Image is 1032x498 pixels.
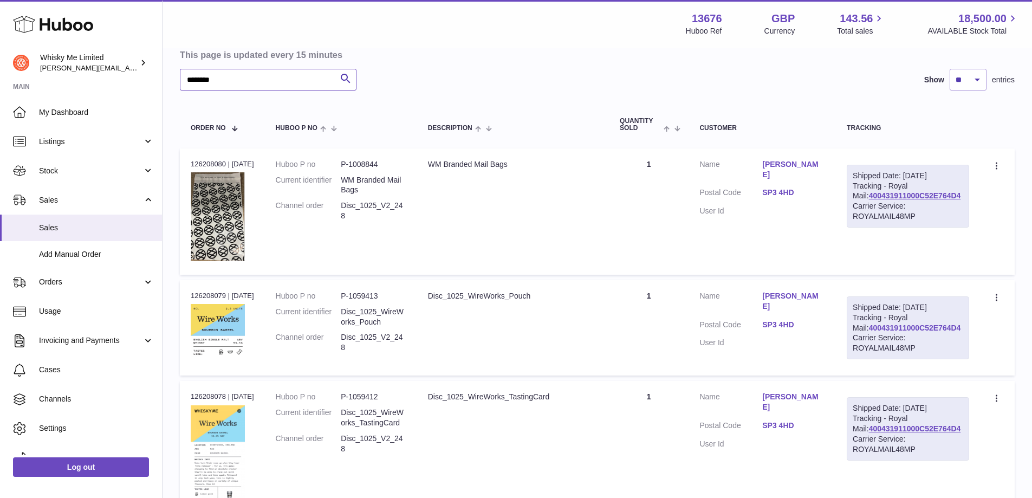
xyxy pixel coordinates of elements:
div: Tracking - Royal Mail: [847,397,969,460]
span: Channels [39,394,154,404]
dt: Current identifier [276,175,341,196]
span: Returns [39,452,154,463]
dd: Disc_1025_WireWorks_Pouch [341,307,406,327]
dt: Huboo P no [276,392,341,402]
dt: Name [699,392,762,415]
div: Tracking [847,125,969,132]
span: Add Manual Order [39,249,154,260]
label: Show [924,75,944,85]
img: frances@whiskyshop.com [13,55,29,71]
div: Tracking - Royal Mail: [847,165,969,228]
dd: Disc_1025_V2_248 [341,332,406,353]
span: My Dashboard [39,107,154,118]
dd: Disc_1025_WireWorks_TastingCard [341,408,406,428]
div: Whisky Me Limited [40,53,138,73]
span: Sales [39,195,142,205]
strong: GBP [771,11,795,26]
span: Usage [39,306,154,316]
div: Disc_1025_WireWorks_Pouch [428,291,598,301]
div: Disc_1025_WireWorks_TastingCard [428,392,598,402]
dd: WM Branded Mail Bags [341,175,406,196]
img: 1758532642.png [191,304,245,357]
a: 400431911000C52E764D4 [869,324,961,332]
span: Sales [39,223,154,233]
a: [PERSON_NAME] [762,392,825,412]
dd: P-1059412 [341,392,406,402]
dd: P-1008844 [341,159,406,170]
dt: Huboo P no [276,291,341,301]
img: 1725358317.png [191,172,245,261]
div: Shipped Date: [DATE] [853,403,963,413]
dt: Name [699,159,762,183]
a: SP3 4HD [762,187,825,198]
a: 143.56 Total sales [837,11,885,36]
div: Carrier Service: ROYALMAIL48MP [853,434,963,455]
td: 1 [609,280,689,376]
dt: Postal Code [699,421,762,434]
dt: Channel order [276,332,341,353]
a: 400431911000C52E764D4 [869,424,961,433]
div: Tracking - Royal Mail: [847,296,969,359]
dt: Name [699,291,762,314]
span: Description [428,125,472,132]
span: Total sales [837,26,885,36]
dt: Postal Code [699,320,762,333]
div: Huboo Ref [686,26,722,36]
div: Currency [764,26,795,36]
div: Carrier Service: ROYALMAIL48MP [853,201,963,222]
span: Order No [191,125,226,132]
div: 126208078 | [DATE] [191,392,254,402]
div: 126208079 | [DATE] [191,291,254,301]
td: 1 [609,148,689,275]
span: entries [992,75,1015,85]
div: Customer [699,125,825,132]
a: 400431911000C52E764D4 [869,191,961,200]
span: AVAILABLE Stock Total [927,26,1019,36]
dt: Current identifier [276,408,341,428]
h3: This page is updated every 15 minutes [180,49,1012,61]
dd: P-1059413 [341,291,406,301]
div: WM Branded Mail Bags [428,159,598,170]
dd: Disc_1025_V2_248 [341,434,406,454]
a: SP3 4HD [762,320,825,330]
dt: Huboo P no [276,159,341,170]
div: 126208080 | [DATE] [191,159,254,169]
a: 18,500.00 AVAILABLE Stock Total [927,11,1019,36]
dt: Current identifier [276,307,341,327]
strong: 13676 [692,11,722,26]
span: Invoicing and Payments [39,335,142,346]
span: [PERSON_NAME][EMAIL_ADDRESS][DOMAIN_NAME] [40,63,217,72]
span: Quantity Sold [620,118,661,132]
div: Carrier Service: ROYALMAIL48MP [853,333,963,353]
dt: User Id [699,338,762,348]
span: 143.56 [840,11,873,26]
dt: User Id [699,206,762,216]
span: Huboo P no [276,125,317,132]
a: [PERSON_NAME] [762,291,825,312]
dt: Channel order [276,201,341,221]
span: 18,500.00 [958,11,1007,26]
div: Shipped Date: [DATE] [853,302,963,313]
dd: Disc_1025_V2_248 [341,201,406,221]
a: [PERSON_NAME] [762,159,825,180]
span: Listings [39,137,142,147]
span: Settings [39,423,154,434]
span: Orders [39,277,142,287]
a: SP3 4HD [762,421,825,431]
dt: Channel order [276,434,341,454]
dt: Postal Code [699,187,762,201]
div: Shipped Date: [DATE] [853,171,963,181]
a: Log out [13,457,149,477]
span: Stock [39,166,142,176]
dt: User Id [699,439,762,449]
span: Cases [39,365,154,375]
